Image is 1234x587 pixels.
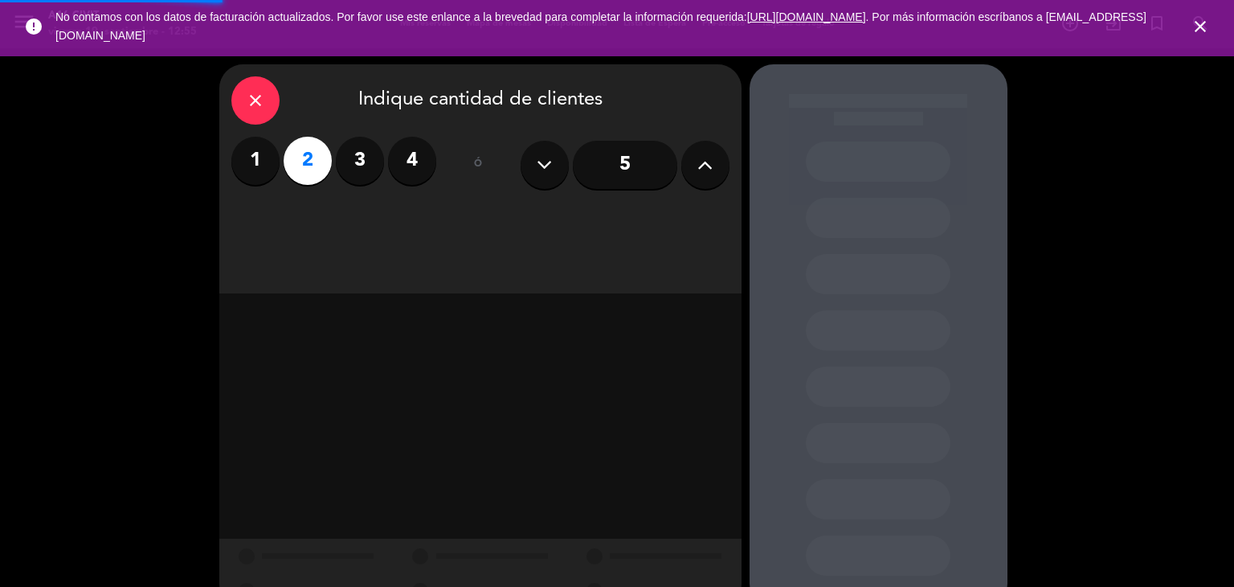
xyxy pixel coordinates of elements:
[24,17,43,36] i: error
[246,91,265,110] i: close
[336,137,384,185] label: 3
[55,10,1146,42] span: No contamos con los datos de facturación actualizados. Por favor use este enlance a la brevedad p...
[55,10,1146,42] a: . Por más información escríbanos a [EMAIL_ADDRESS][DOMAIN_NAME]
[1191,17,1210,36] i: close
[231,76,729,125] div: Indique cantidad de clientes
[747,10,866,23] a: [URL][DOMAIN_NAME]
[284,137,332,185] label: 2
[452,137,505,193] div: ó
[388,137,436,185] label: 4
[231,137,280,185] label: 1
